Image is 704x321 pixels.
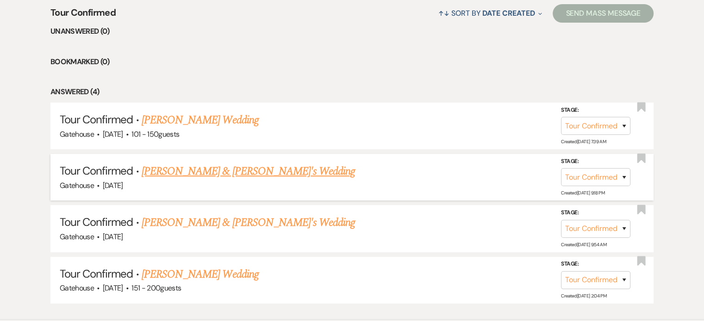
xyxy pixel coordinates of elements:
label: Stage: [561,208,630,218]
span: Tour Confirmed [60,164,133,178]
li: Answered (4) [50,86,654,98]
label: Stage: [561,259,630,269]
button: Send Mass Message [553,4,654,23]
span: [DATE] [103,129,123,139]
span: Created: [DATE] 9:54 AM [561,241,606,247]
span: Created: [DATE] 2:04 PM [561,293,606,299]
span: Tour Confirmed [60,215,133,229]
span: [DATE] [103,283,123,293]
span: Gatehouse [60,129,94,139]
button: Sort By Date Created [435,1,546,25]
a: [PERSON_NAME] Wedding [142,112,259,128]
a: [PERSON_NAME] & [PERSON_NAME]'s Wedding [142,214,355,231]
span: ↑↓ [438,8,449,18]
li: Bookmarked (0) [50,56,654,68]
span: [DATE] [103,181,123,190]
span: [DATE] [103,232,123,242]
span: Tour Confirmed [60,266,133,281]
span: Date Created [482,8,535,18]
span: Gatehouse [60,181,94,190]
li: Unanswered (0) [50,25,654,37]
label: Stage: [561,105,630,115]
span: 101 - 150 guests [131,129,179,139]
a: [PERSON_NAME] Wedding [142,266,259,283]
a: [PERSON_NAME] & [PERSON_NAME]'s Wedding [142,163,355,180]
span: Created: [DATE] 9:18 PM [561,190,604,196]
span: 151 - 200 guests [131,283,181,293]
span: Tour Confirmed [50,6,116,25]
span: Tour Confirmed [60,112,133,127]
span: Gatehouse [60,232,94,242]
span: Gatehouse [60,283,94,293]
label: Stage: [561,157,630,167]
span: Created: [DATE] 7:39 AM [561,139,606,145]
